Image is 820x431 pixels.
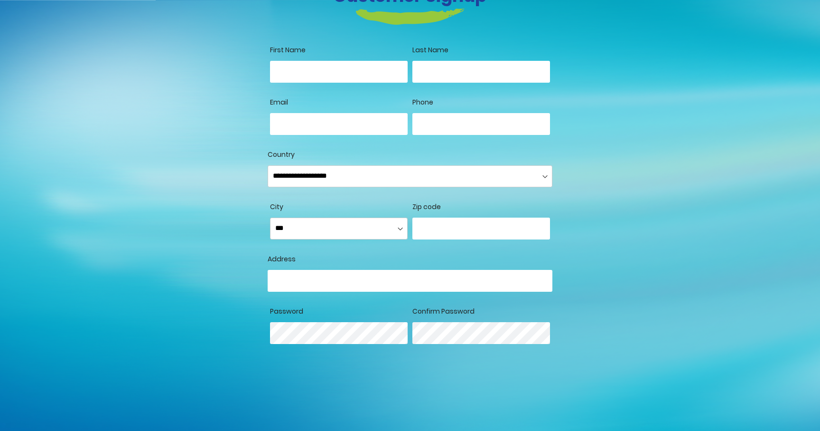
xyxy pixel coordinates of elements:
span: Country [268,150,295,159]
span: Address [268,254,296,264]
span: Last Name [412,45,448,55]
iframe: reCAPTCHA [268,387,412,424]
span: Confirm Password [412,306,475,316]
span: First Name [270,45,306,55]
span: Email [270,97,288,107]
img: login-heading-border.png [356,9,465,25]
span: Password [270,306,303,316]
span: Phone [412,97,433,107]
span: City [270,202,283,211]
span: Zip code [412,202,441,211]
